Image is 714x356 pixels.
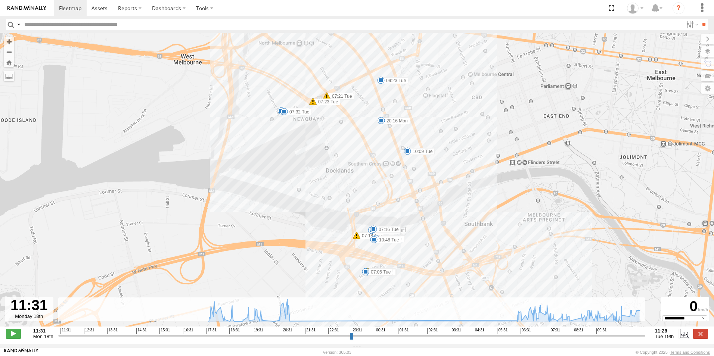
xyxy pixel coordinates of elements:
div: © Copyright 2025 - [636,350,710,355]
label: 19:04 Mon [376,235,405,242]
a: Terms and Conditions [670,350,710,355]
span: Tue 19th Aug 2025 [655,334,674,339]
strong: 11:31 [33,328,53,334]
span: 19:31 [253,328,263,334]
span: 03:31 [451,328,461,334]
span: 12:31 [84,328,94,334]
span: 09:31 [596,328,607,334]
label: Play/Stop [6,329,21,338]
label: Close [693,329,708,338]
label: 07:16 Tue [373,226,401,233]
span: 23:31 [352,328,362,334]
label: 07:21 Tue [327,93,354,100]
span: 15:31 [159,328,170,334]
img: rand-logo.svg [7,6,46,11]
span: 13:31 [107,328,118,334]
span: 04:31 [474,328,484,334]
span: 21:31 [305,328,316,334]
label: Search Query [16,19,22,30]
label: 10:09 Tue [407,148,435,155]
i: ? [673,2,684,14]
label: 07:32 Tue [284,109,311,115]
button: Zoom in [4,37,14,47]
label: Measure [4,71,14,81]
span: Mon 18th Aug 2025 [33,334,53,339]
span: 20:31 [282,328,292,334]
span: 07:31 [550,328,560,334]
label: 19:37 Mon [281,108,310,115]
a: Visit our Website [4,349,38,356]
div: 0 [662,298,708,315]
strong: 11:28 [655,328,674,334]
span: 02:31 [427,328,438,334]
span: 11:31 [60,328,71,334]
label: 07:06 Tue [366,269,393,275]
label: Map Settings [701,83,714,94]
span: 00:31 [375,328,385,334]
div: Sean Aliphon [624,3,646,14]
span: 08:31 [573,328,583,334]
label: Search Filter Options [683,19,699,30]
span: 17:31 [206,328,217,334]
span: 06:31 [521,328,531,334]
label: 20:16 Mon [381,118,410,124]
div: Version: 305.03 [323,350,351,355]
label: 10:48 Tue [374,237,401,243]
span: 22:31 [328,328,339,334]
span: 18:31 [229,328,240,334]
label: 07:23 Tue [313,99,340,105]
label: 09:23 Tue [381,77,408,84]
button: Zoom Home [4,57,14,67]
span: 16:31 [183,328,193,334]
span: 05:31 [497,328,507,334]
span: 01:31 [398,328,409,334]
button: Zoom out [4,47,14,57]
span: 14:31 [136,328,147,334]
